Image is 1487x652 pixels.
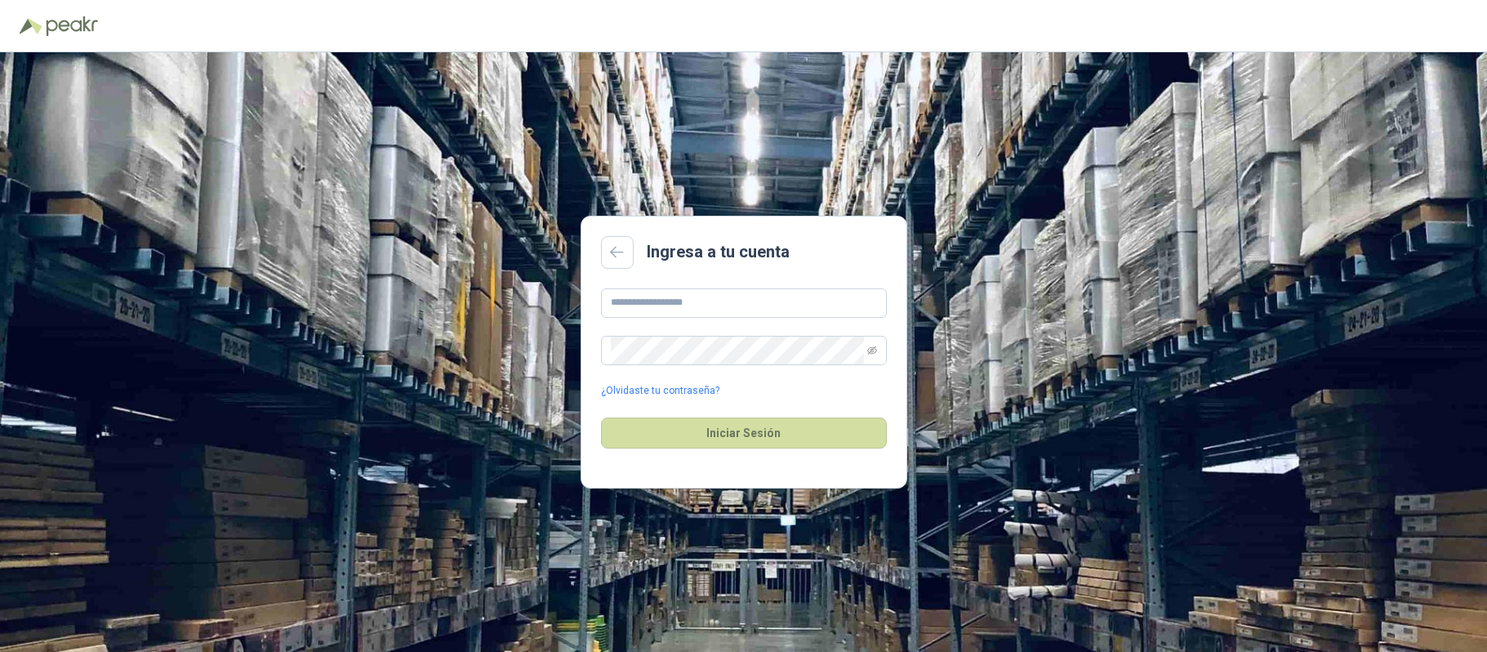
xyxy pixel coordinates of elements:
[867,346,877,355] span: eye-invisible
[46,16,98,36] img: Peakr
[601,383,719,399] a: ¿Olvidaste tu contraseña?
[20,18,42,34] img: Logo
[601,418,887,449] button: Iniciar Sesión
[647,239,790,265] h2: Ingresa a tu cuenta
